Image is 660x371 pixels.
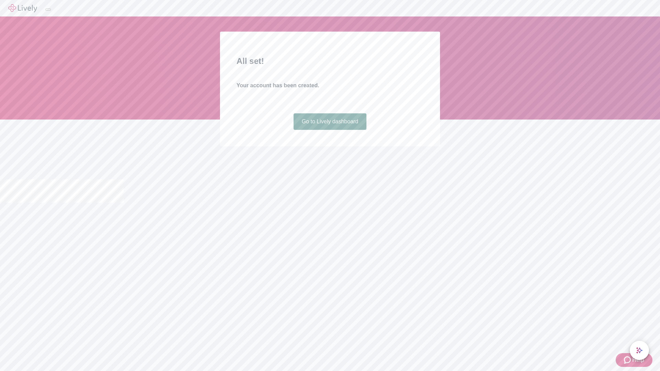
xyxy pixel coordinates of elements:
[236,81,423,90] h4: Your account has been created.
[616,353,652,367] button: Zendesk support iconHelp
[632,356,644,364] span: Help
[636,347,643,354] svg: Lively AI Assistant
[236,55,423,67] h2: All set!
[630,341,649,360] button: chat
[8,4,37,12] img: Lively
[624,356,632,364] svg: Zendesk support icon
[294,113,367,130] a: Go to Lively dashboard
[45,9,51,11] button: Log out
